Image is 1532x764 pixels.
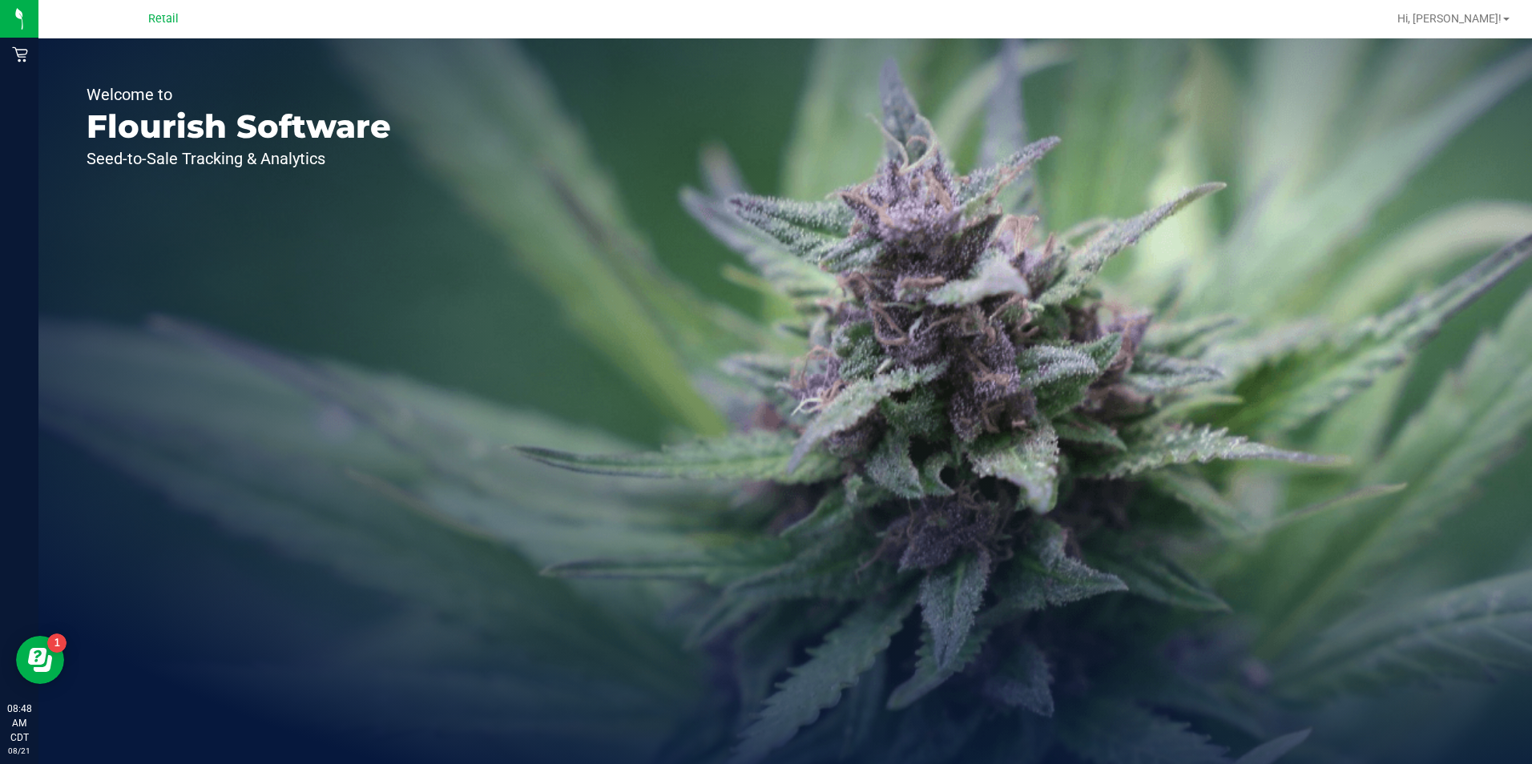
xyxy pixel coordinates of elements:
p: Welcome to [87,86,391,103]
iframe: Resource center [16,636,64,684]
p: Flourish Software [87,111,391,143]
iframe: Resource center unread badge [47,633,67,653]
p: Seed-to-Sale Tracking & Analytics [87,151,391,167]
span: Hi, [PERSON_NAME]! [1397,12,1502,25]
p: 08:48 AM CDT [7,702,31,745]
span: Retail [148,12,179,26]
p: 08/21 [7,745,31,757]
inline-svg: Retail [12,46,28,62]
